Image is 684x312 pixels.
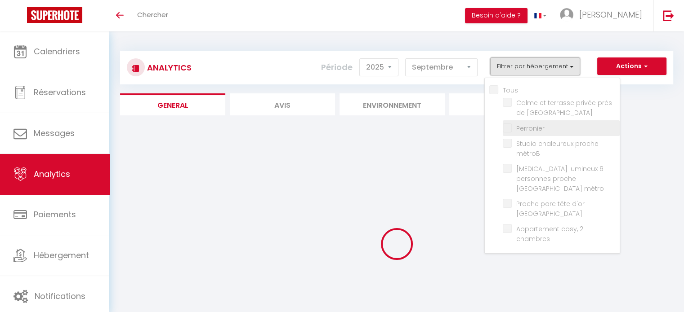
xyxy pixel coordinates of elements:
[137,10,168,19] span: Chercher
[516,98,612,117] span: Calme et terrasse privée près de [GEOGRAPHIC_DATA]
[465,8,528,23] button: Besoin d'aide ?
[516,199,585,218] span: Proche parc tête d'or [GEOGRAPHIC_DATA]
[579,9,642,20] span: [PERSON_NAME]
[449,93,554,115] li: Marché
[35,290,85,302] span: Notifications
[34,46,80,57] span: Calendriers
[560,8,573,22] img: ...
[516,224,583,243] span: Appartement cosy, 2 chambres
[230,93,335,115] li: Avis
[663,10,674,21] img: logout
[597,57,666,75] button: Actions
[34,250,89,261] span: Hébergement
[490,57,580,75] button: Filtrer par hébergement
[516,164,604,193] span: [MEDICAL_DATA] lumineux 6 personnes proche [GEOGRAPHIC_DATA] métro
[516,139,599,158] span: Studio chaleureux proche métroB
[340,93,445,115] li: Environnement
[34,168,70,180] span: Analytics
[34,87,86,98] span: Réservations
[34,127,75,139] span: Messages
[145,57,192,78] h3: Analytics
[321,57,353,77] label: Période
[34,209,76,220] span: Paiements
[120,93,225,115] li: General
[27,7,82,23] img: Super Booking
